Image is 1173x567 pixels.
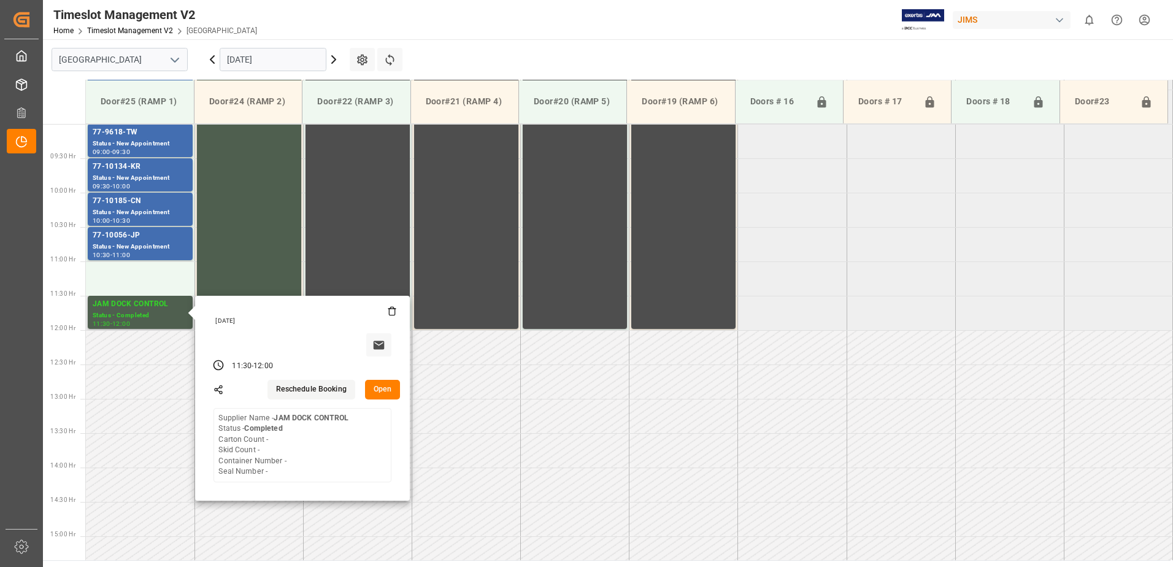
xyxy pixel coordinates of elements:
div: Door#25 (RAMP 1) [96,90,184,113]
span: 12:00 Hr [50,325,75,331]
div: Status - Completed [93,310,188,321]
div: Door#21 (RAMP 4) [421,90,509,113]
span: 13:00 Hr [50,393,75,400]
span: 14:30 Hr [50,496,75,503]
div: 10:00 [93,218,110,223]
button: Help Center [1103,6,1131,34]
span: 09:30 Hr [50,153,75,160]
button: show 0 new notifications [1075,6,1103,34]
div: Timeslot Management V2 [53,6,257,24]
div: Door#20 (RAMP 5) [529,90,617,113]
span: 14:00 Hr [50,462,75,469]
div: Door#24 (RAMP 2) [204,90,292,113]
span: 11:30 Hr [50,290,75,297]
div: Door#19 (RAMP 6) [637,90,725,113]
div: Supplier Name - Status - Carton Count - Skid Count - Container Number - Seal Number - [218,413,348,477]
div: 09:30 [93,183,110,189]
div: - [110,218,112,223]
div: Doors # 17 [853,90,918,114]
div: 10:30 [93,252,110,258]
b: Completed [244,424,282,433]
div: - [110,321,112,326]
div: 77-10134-KR [93,161,188,173]
div: - [110,183,112,189]
div: 10:00 [112,183,130,189]
div: 77-9618-TW [93,126,188,139]
div: 09:00 [93,149,110,155]
div: Status - New Appointment [93,207,188,218]
div: - [110,149,112,155]
div: Status - New Appointment [93,139,188,149]
div: 09:30 [112,149,130,155]
input: Type to search/select [52,48,188,71]
div: 77-10185-CN [93,195,188,207]
div: [DATE] [211,317,396,325]
a: Home [53,26,74,35]
div: Doors # 18 [961,90,1026,114]
div: Doors # 16 [745,90,810,114]
span: 12:30 Hr [50,359,75,366]
button: Open [365,380,401,399]
a: Timeslot Management V2 [87,26,173,35]
div: JIMS [953,11,1071,29]
div: 10:30 [112,218,130,223]
span: 11:00 Hr [50,256,75,263]
div: - [110,252,112,258]
span: 15:00 Hr [50,531,75,538]
div: 12:00 [112,321,130,326]
div: Status - New Appointment [93,242,188,252]
div: Door#22 (RAMP 3) [312,90,400,113]
div: - [252,361,253,372]
img: Exertis%20JAM%20-%20Email%20Logo.jpg_1722504956.jpg [902,9,944,31]
div: 11:30 [232,361,252,372]
span: 10:00 Hr [50,187,75,194]
b: JAM DOCK CONTROL [274,414,348,422]
div: 77-10056-JP [93,229,188,242]
div: JAM DOCK CONTROL [93,298,188,310]
div: Door#23 [1070,90,1135,114]
span: 13:30 Hr [50,428,75,434]
div: 12:00 [253,361,273,372]
div: 11:30 [93,321,110,326]
button: open menu [165,50,183,69]
button: JIMS [953,8,1075,31]
span: 10:30 Hr [50,222,75,228]
div: 11:00 [112,252,130,258]
div: Status - New Appointment [93,173,188,183]
button: Reschedule Booking [267,380,355,399]
input: DD.MM.YYYY [220,48,326,71]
